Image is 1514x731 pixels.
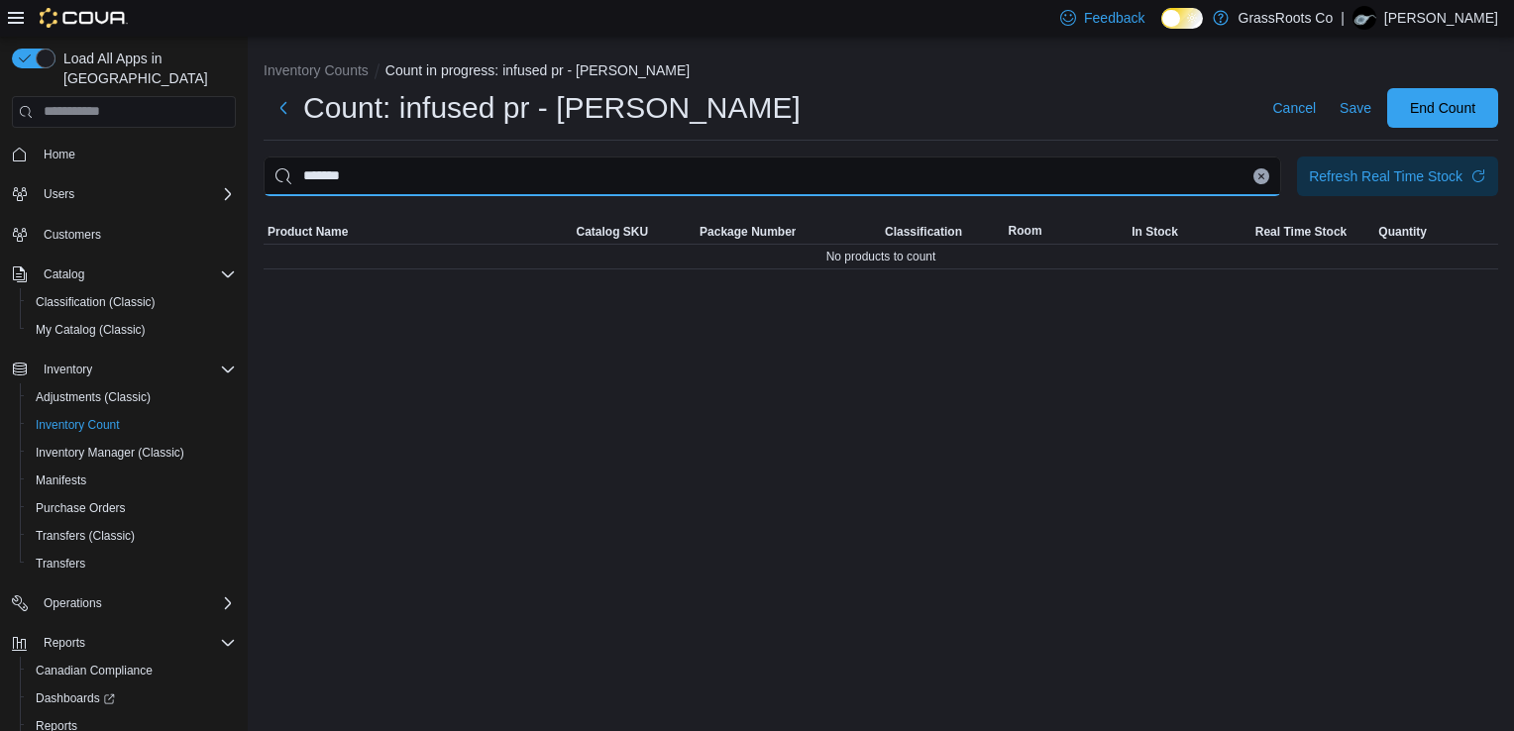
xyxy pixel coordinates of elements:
[36,182,82,206] button: Users
[36,528,135,544] span: Transfers (Classic)
[1264,88,1324,128] button: Cancel
[4,629,244,657] button: Reports
[36,472,86,488] span: Manifests
[28,659,161,682] a: Canadian Compliance
[264,157,1281,196] input: This is a search bar. After typing your query, hit enter to filter the results lower in the page.
[28,385,236,409] span: Adjustments (Classic)
[264,88,303,128] button: Next
[36,262,236,286] span: Catalog
[44,595,102,611] span: Operations
[36,500,126,516] span: Purchase Orders
[36,223,109,247] a: Customers
[264,220,573,244] button: Product Name
[268,224,348,240] span: Product Name
[36,591,110,615] button: Operations
[1084,8,1144,28] span: Feedback
[44,362,92,377] span: Inventory
[28,318,154,342] a: My Catalog (Classic)
[4,589,244,617] button: Operations
[28,686,236,710] span: Dashboards
[36,389,151,405] span: Adjustments (Classic)
[1410,98,1475,118] span: End Count
[36,663,153,679] span: Canadian Compliance
[28,496,134,520] a: Purchase Orders
[1340,98,1371,118] span: Save
[264,62,369,78] button: Inventory Counts
[20,316,244,344] button: My Catalog (Classic)
[4,220,244,249] button: Customers
[1384,6,1498,30] p: [PERSON_NAME]
[28,385,159,409] a: Adjustments (Classic)
[303,88,801,128] h1: Count: infused pr - [PERSON_NAME]
[28,552,93,575] a: Transfers
[1161,29,1162,30] span: Dark Mode
[28,318,236,342] span: My Catalog (Classic)
[28,441,236,465] span: Inventory Manager (Classic)
[36,631,236,655] span: Reports
[28,469,94,492] a: Manifests
[28,496,236,520] span: Purchase Orders
[40,8,128,28] img: Cova
[36,556,85,572] span: Transfers
[885,224,962,240] span: Classification
[36,182,236,206] span: Users
[36,631,93,655] button: Reports
[4,140,244,168] button: Home
[28,524,143,548] a: Transfers (Classic)
[1239,6,1334,30] p: GrassRoots Co
[1255,224,1347,240] span: Real Time Stock
[1161,8,1203,29] input: Dark Mode
[28,413,128,437] a: Inventory Count
[28,686,123,710] a: Dashboards
[1374,220,1498,244] button: Quantity
[1309,166,1462,186] div: Refresh Real Time Stock
[1387,88,1498,128] button: End Count
[1332,88,1379,128] button: Save
[20,494,244,522] button: Purchase Orders
[1341,6,1345,30] p: |
[28,469,236,492] span: Manifests
[44,147,75,162] span: Home
[700,224,796,240] span: Package Number
[36,690,115,706] span: Dashboards
[1132,224,1178,240] span: In Stock
[28,524,236,548] span: Transfers (Classic)
[44,635,85,651] span: Reports
[20,550,244,577] button: Transfers
[20,383,244,411] button: Adjustments (Classic)
[4,261,244,288] button: Catalog
[20,411,244,439] button: Inventory Count
[385,62,690,78] button: Count in progress: infused pr - [PERSON_NAME]
[264,60,1498,84] nav: An example of EuiBreadcrumbs
[55,49,236,88] span: Load All Apps in [GEOGRAPHIC_DATA]
[1297,157,1498,196] button: Refresh Real Time Stock
[36,445,184,461] span: Inventory Manager (Classic)
[36,322,146,338] span: My Catalog (Classic)
[20,684,244,712] a: Dashboards
[1253,168,1269,184] button: Clear input
[28,290,236,314] span: Classification (Classic)
[1128,220,1251,244] button: In Stock
[28,290,163,314] a: Classification (Classic)
[1272,98,1316,118] span: Cancel
[4,356,244,383] button: Inventory
[36,358,100,381] button: Inventory
[44,266,84,282] span: Catalog
[696,220,881,244] button: Package Number
[20,657,244,684] button: Canadian Compliance
[36,143,83,166] a: Home
[881,220,1005,244] button: Classification
[36,417,120,433] span: Inventory Count
[1378,224,1427,240] span: Quantity
[28,552,236,575] span: Transfers
[20,439,244,467] button: Inventory Manager (Classic)
[36,591,236,615] span: Operations
[1352,6,1376,30] div: Simon Brock
[36,142,236,166] span: Home
[20,288,244,316] button: Classification (Classic)
[20,522,244,550] button: Transfers (Classic)
[36,222,236,247] span: Customers
[1251,220,1375,244] button: Real Time Stock
[44,227,101,243] span: Customers
[28,659,236,682] span: Canadian Compliance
